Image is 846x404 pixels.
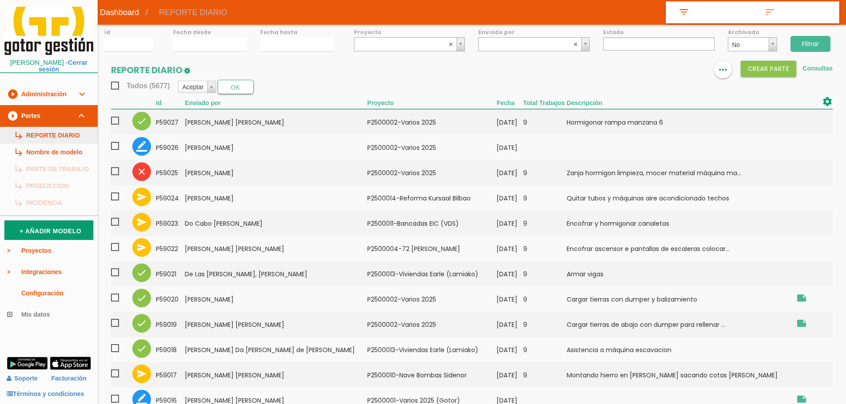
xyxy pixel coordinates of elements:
td: 59022 [156,236,185,261]
i: send [136,192,147,202]
td: Asistencia a máquina escavacion [567,337,792,362]
a: + Añadir modelo [4,220,93,242]
a: Aceptar [179,81,215,93]
i: expand_more [76,83,87,105]
th: Total Trabajos [523,96,567,109]
i: expand_more [76,105,87,126]
td: P2500002-Varios 2025 [367,160,497,185]
td: P2500004-72 [PERSON_NAME] [367,236,497,261]
td: P2500014-Reforma Kursaal Bilbao [367,185,497,211]
td: [PERSON_NAME] [185,185,367,211]
td: Cargar tierras de abajo con dumper para rellenar ... [567,312,792,337]
td: 59019 [156,312,185,337]
td: Montando hierro en [PERSON_NAME] sacando cotas [PERSON_NAME] [567,362,792,388]
td: 9 [523,286,567,312]
td: 59021 [156,261,185,286]
td: 59020 [156,286,185,312]
i: subdirectory_arrow_right [14,127,23,144]
td: 9 [523,211,567,236]
i: subdirectory_arrow_right [14,194,23,211]
i: border_color [136,141,147,152]
label: id [104,28,153,36]
th: Fecha [496,96,523,109]
td: [PERSON_NAME] [PERSON_NAME] [185,312,367,337]
td: 9 [523,337,567,362]
td: [PERSON_NAME] [PERSON_NAME] [185,109,367,135]
td: P2500010-Nave Bombas Sidenor [367,362,497,388]
i: check [136,267,147,278]
td: [DATE] [496,211,523,236]
i: clear [136,166,147,177]
i: subdirectory_arrow_right [14,177,23,194]
a: sort [752,2,839,23]
td: 9 [523,312,567,337]
i: check [136,343,147,354]
td: [DATE] [496,362,523,388]
td: [PERSON_NAME] [PERSON_NAME] [185,236,367,261]
a: Crear PARTE [741,65,797,72]
a: Cerrar sesión [39,59,87,73]
td: 9 [523,236,567,261]
i: settings [822,96,833,107]
td: [DATE] [496,286,523,312]
td: [DATE] [496,109,523,135]
label: Archivado [728,28,777,36]
i: Obra carretera Zarautz [796,293,807,303]
label: Enviado por [478,28,590,36]
i: send [136,242,147,253]
a: Términos y condiciones [7,390,84,397]
input: Filtrar [790,36,830,52]
td: 9 [523,362,567,388]
td: 59025 [156,160,185,185]
td: P2500002-Varios 2025 [367,135,497,160]
span: Todos (5677) [111,80,170,91]
i: send [136,217,147,227]
i: play_circle_filled [7,83,18,105]
td: [PERSON_NAME] [185,135,367,160]
span: REPORTE DIARIO [152,1,234,24]
td: 59023 [156,211,185,236]
td: P2500002-Varios 2025 [367,109,497,135]
img: edit-1.png [183,67,191,75]
td: P2500013-Viviendas Earle (Lamiako) [367,337,497,362]
label: Proyecto [354,28,465,36]
td: De Las [PERSON_NAME], [PERSON_NAME] [185,261,367,286]
h2: REPORTE DIARIO [111,65,191,75]
th: Proyecto [367,96,497,109]
td: P2500002-Varios 2025 [367,286,497,312]
td: Zanja hormigon limpieza, mocer material máquina ma... [567,160,792,185]
img: itcons-logo [4,7,93,55]
td: [PERSON_NAME] [PERSON_NAME] [185,362,367,388]
i: check [136,318,147,329]
td: [DATE] [496,160,523,185]
td: [PERSON_NAME] [185,286,367,312]
i: more_horiz [717,61,729,78]
i: send [136,369,147,379]
td: 9 [523,160,567,185]
i: filter_list [677,7,691,18]
td: [DATE] [496,236,523,261]
td: [DATE] [496,185,523,211]
td: [DATE] [496,261,523,286]
td: Encofrar y hormigonar canaletas [567,211,792,236]
td: 9 [523,185,567,211]
td: 59024 [156,185,185,211]
span: Aceptar [182,81,203,93]
i: play_circle_filled [7,105,18,126]
a: Facturación [52,371,87,386]
td: Do Cabo [PERSON_NAME] [185,211,367,236]
td: 59026 [156,135,185,160]
td: Armar vigas [567,261,792,286]
th: Id [156,96,185,109]
td: Cargar tierras con dumper y balizamiento [567,286,792,312]
label: Fecha desde [173,28,247,36]
img: app-store.png [50,357,91,370]
i: sort [763,7,777,18]
td: [DATE] [496,337,523,362]
i: subdirectory_arrow_right [14,144,23,161]
a: Consultas [802,65,833,72]
td: [DATE] [496,135,523,160]
td: [PERSON_NAME] [185,160,367,185]
td: 9 [523,109,567,135]
th: Descripción [567,96,792,109]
